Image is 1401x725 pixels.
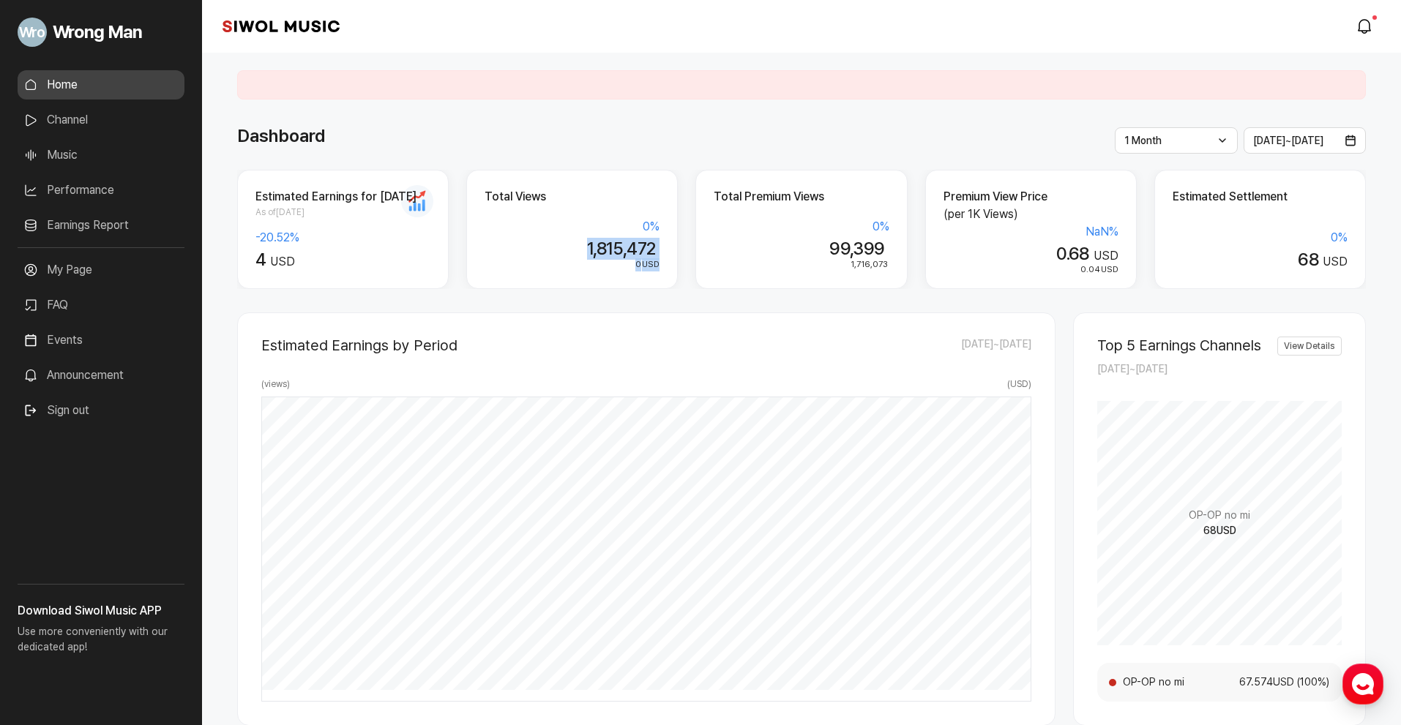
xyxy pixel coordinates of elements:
[18,290,184,320] a: FAQ
[851,259,888,269] span: 1,716,073
[237,123,325,149] h1: Dashboard
[1080,264,1100,274] span: 0.04
[944,206,1118,223] p: (per 1K Views)
[1173,229,1348,247] div: 0 %
[1225,675,1295,690] span: 67.574 USD
[1007,377,1031,391] span: ( USD )
[217,486,253,497] span: Settings
[944,244,1118,265] div: USD
[829,238,884,259] span: 99,399
[485,258,660,271] div: USD
[961,337,1031,354] span: [DATE] ~ [DATE]
[37,486,63,497] span: Home
[714,218,889,236] div: 0 %
[1124,135,1162,146] span: 1 Month
[944,223,1118,241] div: NaN %
[4,464,97,500] a: Home
[485,218,660,236] div: 0 %
[587,238,656,259] span: 1,815,472
[18,140,184,170] a: Music
[1173,249,1348,271] div: USD
[255,249,430,271] div: USD
[1298,249,1318,270] span: 68
[1097,337,1261,354] h2: Top 5 Earnings Channels
[18,105,184,135] a: Channel
[18,602,184,620] h3: Download Siwol Music APP
[944,188,1118,206] h2: Premium View Price
[1056,243,1089,264] span: 0.68
[255,188,430,206] h2: Estimated Earnings for [DATE]
[189,464,281,500] a: Settings
[255,229,430,247] div: -20.52 %
[18,620,184,666] p: Use more conveniently with our dedicated app!
[18,396,95,425] button: Sign out
[18,211,184,240] a: Earnings Report
[261,337,457,354] h2: Estimated Earnings by Period
[18,70,184,99] a: Home
[1097,363,1167,375] span: [DATE] ~ [DATE]
[1295,675,1330,690] span: ( 100 %)
[1189,508,1250,523] span: OP-OP no mi
[255,249,266,270] span: 4
[1277,337,1342,356] a: View Details
[635,259,641,269] span: 0
[1244,127,1367,154] button: [DATE]~[DATE]
[18,326,184,355] a: Events
[1203,523,1236,538] span: 68 USD
[122,487,165,498] span: Messages
[1253,135,1323,146] span: [DATE] ~ [DATE]
[485,188,660,206] h2: Total Views
[1173,188,1348,206] h2: Estimated Settlement
[97,464,189,500] a: Messages
[261,377,290,391] span: ( views )
[255,206,430,219] span: As of [DATE]
[714,188,889,206] h2: Total Premium Views
[18,361,184,390] a: Announcement
[18,255,184,285] a: My Page
[1122,675,1225,690] span: OP-OP no mi
[53,19,142,45] span: Wrong Man
[944,263,1118,277] div: USD
[1351,12,1381,41] a: modal.notifications
[18,12,184,53] a: Go to My Profile
[18,176,184,205] a: Performance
